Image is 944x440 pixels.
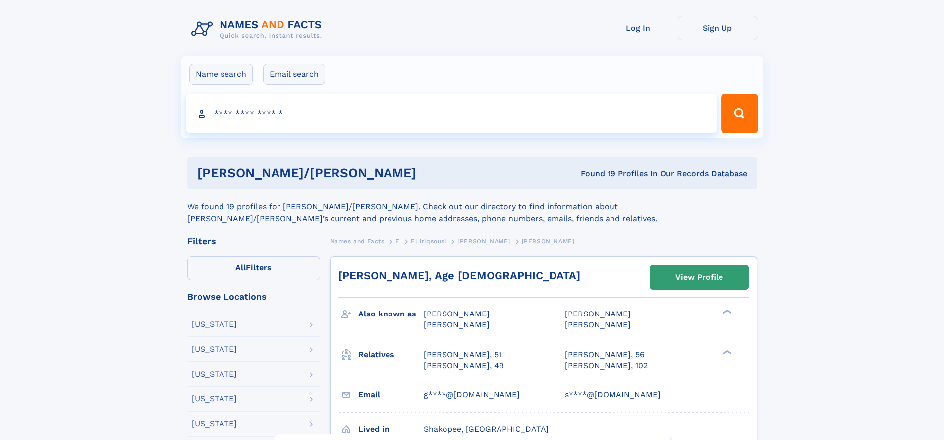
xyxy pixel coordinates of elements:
[192,395,237,403] div: [US_STATE]
[187,16,330,43] img: Logo Names and Facts
[721,309,732,315] div: ❯
[424,320,490,329] span: [PERSON_NAME]
[650,265,748,289] a: View Profile
[330,235,385,247] a: Names and Facts
[522,238,575,245] span: [PERSON_NAME]
[395,235,400,247] a: E
[565,349,645,360] a: [PERSON_NAME], 56
[197,167,499,179] h1: [PERSON_NAME]/[PERSON_NAME]
[424,349,501,360] a: [PERSON_NAME], 51
[675,266,723,289] div: View Profile
[457,235,510,247] a: [PERSON_NAME]
[599,16,678,40] a: Log In
[424,309,490,318] span: [PERSON_NAME]
[192,370,237,378] div: [US_STATE]
[565,360,648,371] a: [PERSON_NAME], 102
[499,168,747,179] div: Found 19 Profiles In Our Records Database
[721,94,758,133] button: Search Button
[358,421,424,438] h3: Lived in
[424,360,504,371] a: [PERSON_NAME], 49
[395,238,400,245] span: E
[192,345,237,353] div: [US_STATE]
[187,237,320,246] div: Filters
[187,292,320,301] div: Browse Locations
[358,346,424,363] h3: Relatives
[411,235,446,247] a: El iriqsousi
[721,349,732,355] div: ❯
[338,269,580,282] a: [PERSON_NAME], Age [DEMOGRAPHIC_DATA]
[457,238,510,245] span: [PERSON_NAME]
[189,64,253,85] label: Name search
[565,309,631,318] span: [PERSON_NAME]
[235,263,246,272] span: All
[186,94,717,133] input: search input
[424,424,549,434] span: Shakopee, [GEOGRAPHIC_DATA]
[187,256,320,280] label: Filters
[192,420,237,428] div: [US_STATE]
[187,189,757,225] div: We found 19 profiles for [PERSON_NAME]/[PERSON_NAME]. Check out our directory to find information...
[565,320,631,329] span: [PERSON_NAME]
[678,16,757,40] a: Sign Up
[411,238,446,245] span: El iriqsousi
[358,306,424,322] h3: Also known as
[358,386,424,403] h3: Email
[192,320,237,328] div: [US_STATE]
[263,64,325,85] label: Email search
